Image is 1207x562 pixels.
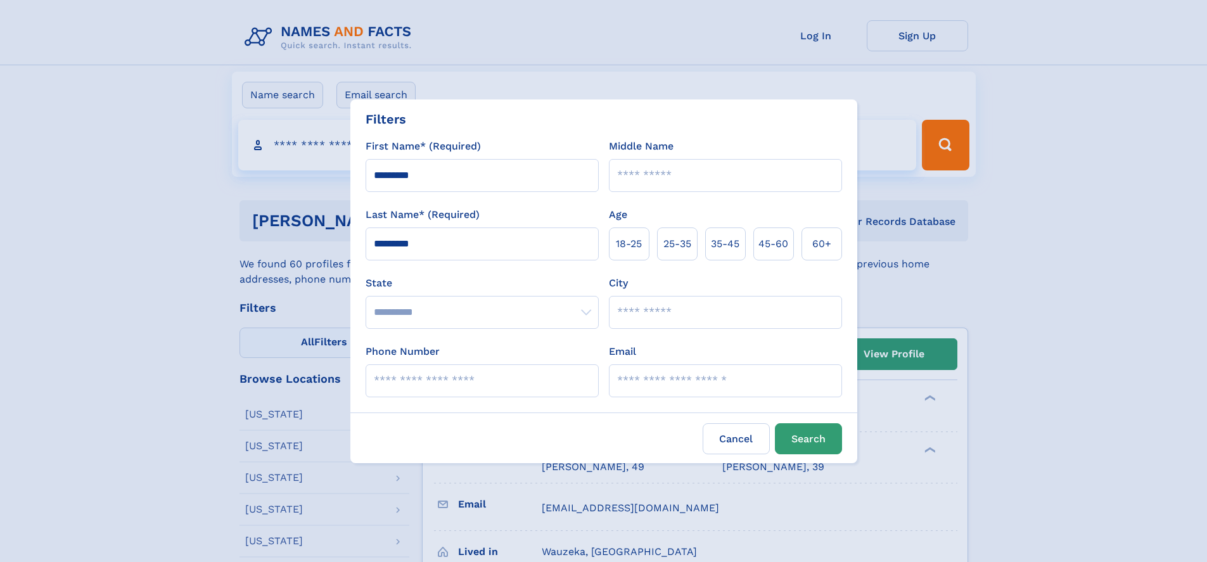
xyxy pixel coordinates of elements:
label: Age [609,207,627,222]
span: 60+ [812,236,831,252]
div: Filters [366,110,406,129]
label: First Name* (Required) [366,139,481,154]
span: 35‑45 [711,236,739,252]
span: 45‑60 [758,236,788,252]
label: Last Name* (Required) [366,207,480,222]
label: City [609,276,628,291]
label: State [366,276,599,291]
span: 25‑35 [663,236,691,252]
label: Middle Name [609,139,674,154]
label: Phone Number [366,344,440,359]
label: Cancel [703,423,770,454]
label: Email [609,344,636,359]
span: 18‑25 [616,236,642,252]
button: Search [775,423,842,454]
